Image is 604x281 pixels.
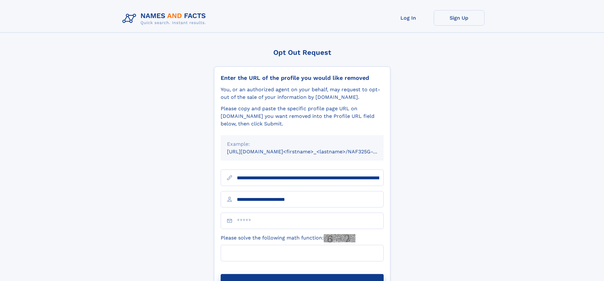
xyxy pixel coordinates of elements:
[120,10,211,27] img: Logo Names and Facts
[221,86,384,101] div: You, or an authorized agent on your behalf, may request to opt-out of the sale of your informatio...
[227,149,396,155] small: [URL][DOMAIN_NAME]<firstname>_<lastname>/NAF325G-xxxxxxxx
[227,140,377,148] div: Example:
[221,74,384,81] div: Enter the URL of the profile you would like removed
[221,105,384,128] div: Please copy and paste the specific profile page URL on [DOMAIN_NAME] you want removed into the Pr...
[214,48,390,56] div: Opt Out Request
[221,234,355,242] label: Please solve the following math function:
[383,10,434,26] a: Log In
[434,10,484,26] a: Sign Up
